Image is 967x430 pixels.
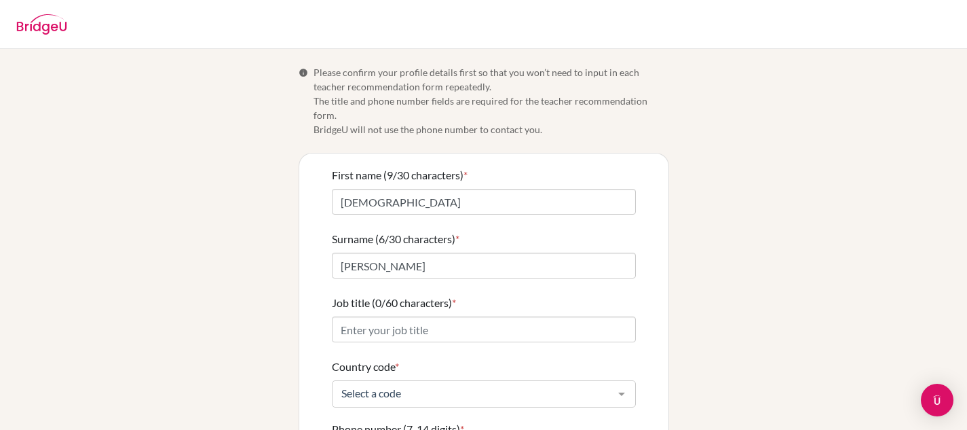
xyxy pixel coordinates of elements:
input: Enter your first name [332,189,636,215]
span: Info [299,68,308,77]
label: Surname (6/30 characters) [332,231,459,247]
input: Enter your surname [332,253,636,279]
label: First name (9/30 characters) [332,167,468,183]
label: Job title (0/60 characters) [332,295,456,311]
span: Select a code [338,387,608,400]
span: Please confirm your profile details first so that you won’t need to input in each teacher recomme... [314,65,669,137]
div: Open Intercom Messenger [921,384,953,416]
label: Country code [332,359,399,375]
input: Enter your job title [332,317,636,342]
img: BridgeU logo [16,14,67,35]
